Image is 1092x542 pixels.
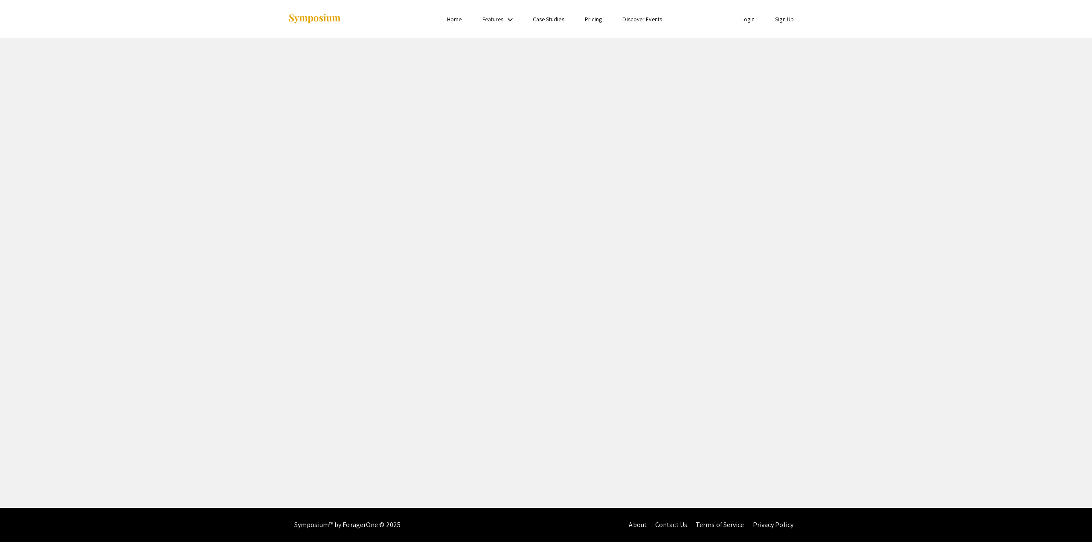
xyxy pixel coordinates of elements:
a: Features [482,15,504,23]
a: Login [741,15,755,23]
a: Contact Us [655,520,687,529]
mat-icon: Expand Features list [505,14,515,25]
img: Symposium by ForagerOne [288,13,341,25]
a: Privacy Policy [753,520,793,529]
a: Terms of Service [696,520,744,529]
a: Home [447,15,462,23]
div: Symposium™ by ForagerOne © 2025 [294,508,401,542]
a: Case Studies [533,15,564,23]
a: Sign Up [775,15,794,23]
a: Discover Events [622,15,662,23]
a: About [629,520,647,529]
a: Pricing [585,15,602,23]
